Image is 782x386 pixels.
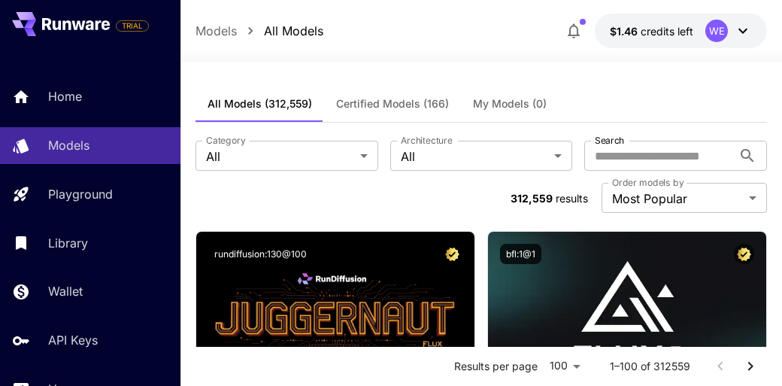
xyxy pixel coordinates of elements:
[705,20,728,42] div: WE
[48,331,98,349] p: API Keys
[734,244,754,264] button: Certified Model – Vetted for best performance and includes a commercial license.
[473,97,547,111] span: My Models (0)
[612,176,683,189] label: Order models by
[117,20,148,32] span: TRIAL
[641,25,693,38] span: credits left
[116,17,149,35] span: Add your payment card to enable full platform functionality.
[48,185,113,203] p: Playground
[206,147,354,166] span: All
[612,190,743,208] span: Most Popular
[454,359,538,374] p: Results per page
[556,192,588,205] span: results
[208,244,313,264] button: rundiffusion:130@100
[500,244,541,264] button: bfl:1@1
[544,355,586,377] div: 100
[610,25,641,38] span: $1.46
[264,22,323,40] a: All Models
[48,234,88,252] p: Library
[206,134,246,147] label: Category
[401,147,549,166] span: All
[195,22,237,40] a: Models
[48,136,89,154] p: Models
[595,134,624,147] label: Search
[442,244,462,264] button: Certified Model – Vetted for best performance and includes a commercial license.
[595,14,767,48] button: $1.4632WE
[48,87,82,105] p: Home
[610,359,690,374] p: 1–100 of 312559
[48,282,83,300] p: Wallet
[511,192,553,205] span: 312,559
[610,23,693,39] div: $1.4632
[195,22,323,40] nav: breadcrumb
[208,97,312,111] span: All Models (312,559)
[735,351,765,381] button: Go to next page
[401,134,452,147] label: Architecture
[336,97,449,111] span: Certified Models (166)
